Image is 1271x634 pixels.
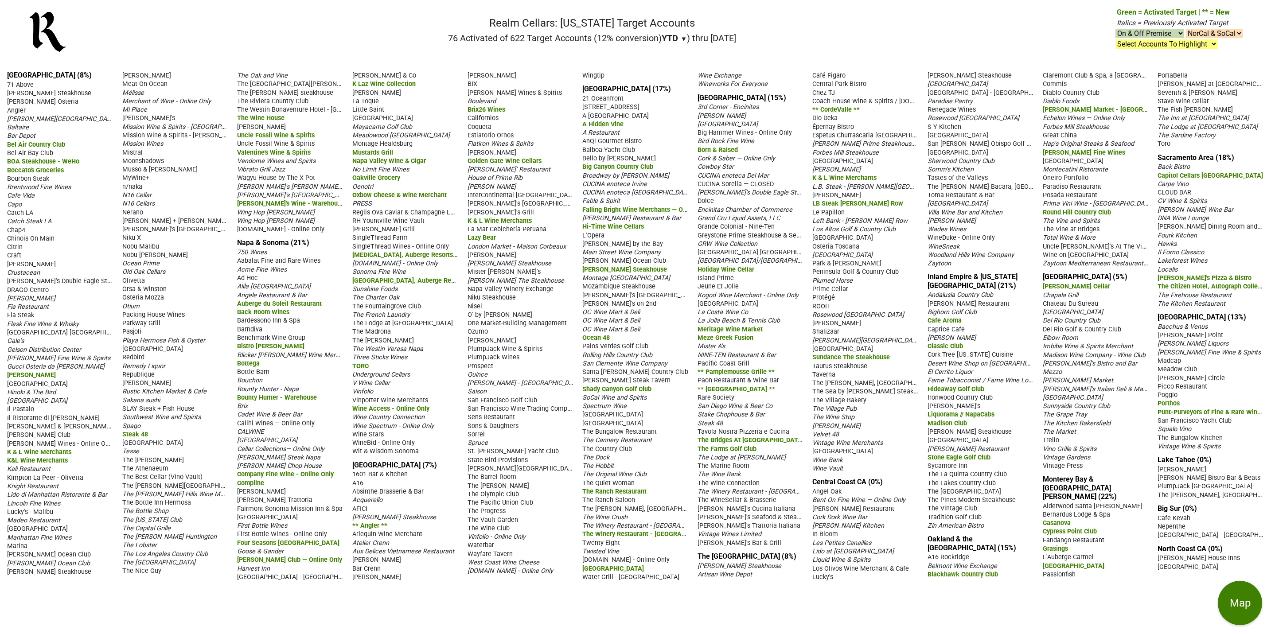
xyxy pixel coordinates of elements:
span: [PERSON_NAME] Prime Steakhouse & Wine Bar [812,139,948,148]
span: ▼ [680,35,687,43]
span: Greystone Prime Steakhouse & Seafood [698,231,813,239]
span: A Hidden Vine [582,121,624,128]
span: [GEOGRAPHIC_DATA] [812,157,873,165]
span: The Lodge at [GEOGRAPHIC_DATA] [1158,123,1258,131]
span: Zaytoon Mediterranean Restaurant & Bar [1043,259,1161,267]
a: [GEOGRAPHIC_DATA] (5%) [1043,272,1127,281]
span: Meadowood [GEOGRAPHIC_DATA] [352,132,450,139]
span: Montage [GEOGRAPHIC_DATA] [582,274,670,282]
span: Hawks [1158,240,1177,248]
span: Ocean Prime [122,260,160,267]
a: Monterey Bay & [GEOGRAPHIC_DATA][PERSON_NAME] (22%) [1043,475,1117,500]
span: Posada Restaurant [1043,191,1097,199]
span: Cafe Vida [7,192,35,199]
span: Moonshadows [122,157,164,165]
span: [PERSON_NAME] Wine Bar [1158,206,1233,214]
span: Sonoma Fine Wine [352,268,406,276]
span: SingleThread Farm [352,234,408,241]
span: The Westin Bonaventure Hotel - [GEOGRAPHIC_DATA] [237,105,391,113]
span: 71 Above [7,81,34,89]
span: [PERSON_NAME] Restaurant & Bar [582,214,681,222]
span: LB Steak [PERSON_NAME] Row [812,200,903,207]
span: [GEOGRAPHIC_DATA] [GEOGRAPHIC_DATA] [698,248,821,256]
a: [GEOGRAPHIC_DATA] (13%) [1158,313,1246,321]
span: Main Street Wine Company [582,249,661,256]
span: Italics = Previously Activated Target [1117,19,1228,27]
span: Aabalat Fine and Rare Wines [237,257,320,264]
span: Estiatorio Ornos [468,132,514,139]
span: Toma Restaurant & Bar [928,191,994,199]
span: Mi Piace [122,106,147,113]
span: The Inn at [GEOGRAPHIC_DATA] [1158,114,1249,122]
span: The [PERSON_NAME] Bacara, [GEOGRAPHIC_DATA][PERSON_NAME] [928,182,1124,191]
a: [GEOGRAPHIC_DATA] (17%) [582,85,671,93]
span: [PERSON_NAME] + [PERSON_NAME]'s Steakhouse [122,216,266,225]
span: Localis [1158,266,1177,273]
span: [PERSON_NAME]'s [GEOGRAPHIC_DATA][PERSON_NAME] [237,191,400,199]
span: [PERSON_NAME] Wines & Spirits [468,89,562,97]
span: Wades Wines [928,226,966,233]
a: Sacramento Area (18%) [1158,153,1234,162]
span: Toro [1158,140,1170,148]
a: Oakland & the [GEOGRAPHIC_DATA] (15%) [928,535,1016,552]
span: Boulevard [468,97,496,105]
span: [STREET_ADDRESS] [582,103,639,111]
span: Bird Rock Fine Wine [698,137,754,145]
span: Mustards Grill [352,149,393,156]
a: The [GEOGRAPHIC_DATA] (8%) [698,552,796,560]
span: Orsa & Winston [122,285,167,293]
span: Oxbow Cheese & Wine Merchant [352,191,447,199]
span: [PERSON_NAME] Market - [GEOGRAPHIC_DATA] [1043,105,1182,113]
span: Épernay Bistro [812,123,854,131]
h2: 76 Activated of 622 Target Accounts (12% conversion) ) thru [DATE] [448,33,736,43]
span: Napa Valley Winery Exchange [468,285,554,293]
span: Oakville Grocery [352,174,400,182]
span: Capitol Cellars [GEOGRAPHIC_DATA] [1158,172,1263,179]
span: Commis [1043,80,1067,88]
span: Bello by [PERSON_NAME] [582,155,656,162]
span: Little Saint [352,106,384,113]
span: Woodland Hills Wine Company [928,251,1014,259]
span: Ad Hoc [237,274,258,282]
span: Andalusia Country Club [928,291,993,299]
span: La Mar Cebichería Peruana [468,226,546,233]
button: Map [1218,581,1262,625]
span: Dolce [698,197,714,205]
span: [PERSON_NAME] [468,183,516,191]
span: CUCINA enoteca Irvine [582,180,647,188]
span: Mister [PERSON_NAME]'s [468,268,541,276]
span: WineDuke - Online Only [928,234,995,241]
a: [GEOGRAPHIC_DATA] (15%) [698,93,786,102]
span: [GEOGRAPHIC_DATA] [928,132,988,139]
span: Island Prime [698,274,734,282]
span: [PERSON_NAME] [122,72,171,79]
span: Dio Deka [812,114,838,122]
span: Claremont Club & Spa, a [GEOGRAPHIC_DATA] [1043,71,1175,79]
span: N16 Cellar [122,191,152,199]
span: The Riviera Country Club [237,97,308,105]
span: Nerano [122,209,143,216]
span: [PERSON_NAME] Steakhouse [468,260,551,267]
span: Peninsula Golf & Country Club [812,268,899,276]
span: Park & [PERSON_NAME] [812,260,881,267]
span: Somm's Kitchen [928,166,974,173]
span: Chinois On Main [7,235,55,242]
span: Café Figaro [812,72,846,79]
span: WineSneak [928,243,959,250]
span: Encinitas Chamber of Commerce [698,206,792,214]
span: Mayacama Golf Club [352,123,412,131]
span: CV Wine & Spirits [1158,197,1207,205]
span: [PERSON_NAME] The Steakhouse [468,277,564,284]
span: Wing Hop [PERSON_NAME] [237,217,315,225]
span: [GEOGRAPHIC_DATA]/[GEOGRAPHIC_DATA] [698,256,821,264]
span: Villa Wine Bar and Kitchen [928,209,1002,216]
span: L.B. Steak - [PERSON_NAME][GEOGRAPHIC_DATA] [812,182,955,191]
span: Crustacean [7,269,40,276]
span: [PERSON_NAME] [468,251,516,259]
span: RH Yountville Wine Vault [352,217,425,225]
span: [PERSON_NAME] Cellar [1043,283,1110,290]
span: Musso & [PERSON_NAME] [122,166,198,173]
span: Espetus Churrascaria [GEOGRAPHIC_DATA] [812,131,936,139]
span: n/naka [122,183,142,191]
span: Lakeforest Wines [1158,257,1207,264]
